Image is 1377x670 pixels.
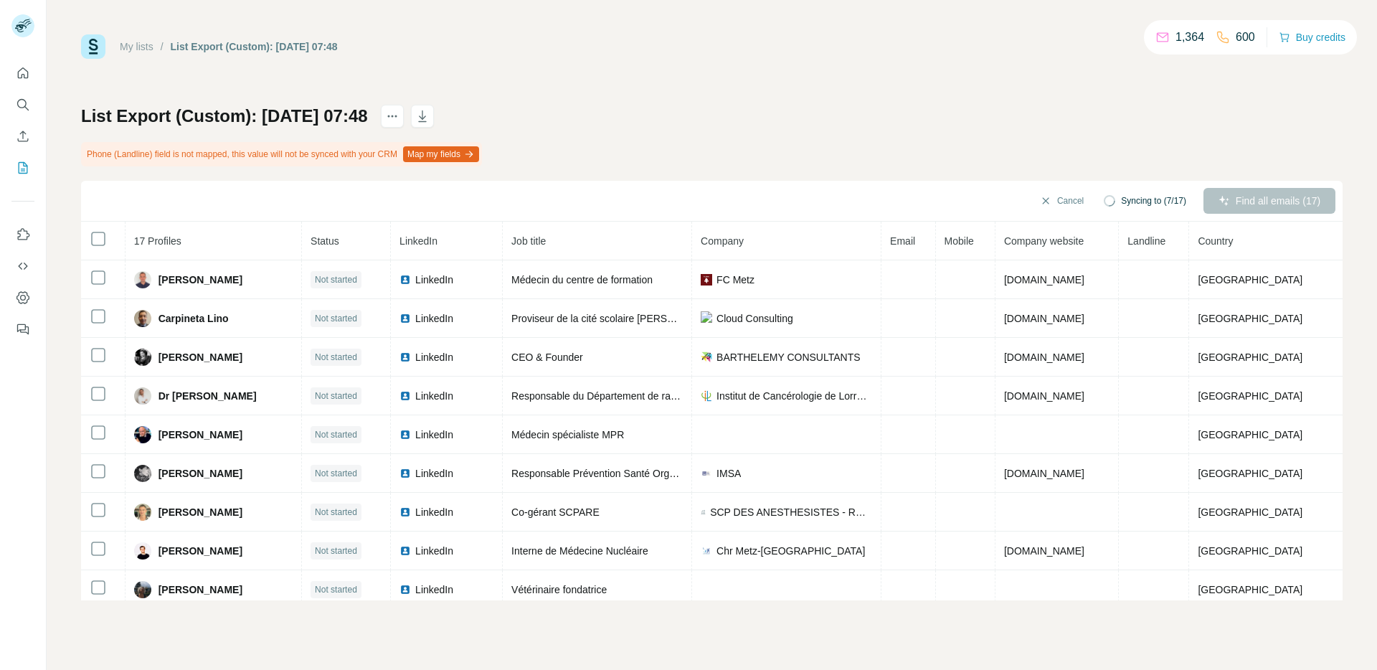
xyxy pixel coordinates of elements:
[415,428,453,442] span: LinkedIn
[381,105,404,128] button: actions
[81,142,482,166] div: Phone (Landline) field is not mapped, this value will not be synced with your CRM
[158,350,242,364] span: [PERSON_NAME]
[716,389,872,403] span: Institut de Cancérologie de Lorraine - ICL
[1198,506,1302,518] span: [GEOGRAPHIC_DATA]
[1198,313,1302,324] span: [GEOGRAPHIC_DATA]
[158,311,229,326] span: Carpineta Lino
[511,545,648,557] span: Interne de Médecine Nucléaire
[415,505,453,519] span: LinkedIn
[1279,27,1345,47] button: Buy credits
[415,273,453,287] span: LinkedIn
[511,313,836,324] span: Proviseur de la cité scolaire [PERSON_NAME] à [GEOGRAPHIC_DATA]
[1198,351,1302,363] span: [GEOGRAPHIC_DATA]
[415,389,453,403] span: LinkedIn
[1198,584,1302,595] span: [GEOGRAPHIC_DATA]
[415,311,453,326] span: LinkedIn
[158,505,242,519] span: [PERSON_NAME]
[399,235,437,247] span: LinkedIn
[134,581,151,598] img: Avatar
[1198,390,1302,402] span: [GEOGRAPHIC_DATA]
[701,545,712,557] img: company-logo
[134,504,151,521] img: Avatar
[716,350,860,364] span: BARTHELEMY CONSULTANTS
[134,542,151,560] img: Avatar
[511,390,792,402] span: Responsable du Département de radiothérapie et curiethérapie
[11,60,34,86] button: Quick start
[158,273,242,287] span: [PERSON_NAME]
[11,222,34,247] button: Use Surfe on LinkedIn
[511,274,653,286] span: Médecin du centre de formation
[120,41,153,52] a: My lists
[945,235,974,247] span: Mobile
[1004,351,1084,363] span: [DOMAIN_NAME]
[716,311,793,326] span: Cloud Consulting
[11,123,34,149] button: Enrich CSV
[315,544,357,557] span: Not started
[701,390,712,402] img: company-logo
[701,311,712,326] img: company-logo
[158,544,242,558] span: [PERSON_NAME]
[1198,429,1302,440] span: [GEOGRAPHIC_DATA]
[11,155,34,181] button: My lists
[11,253,34,279] button: Use Surfe API
[134,235,181,247] span: 17 Profiles
[1127,235,1165,247] span: Landline
[81,34,105,59] img: Surfe Logo
[161,39,164,54] li: /
[1004,390,1084,402] span: [DOMAIN_NAME]
[1004,468,1084,479] span: [DOMAIN_NAME]
[134,465,151,482] img: Avatar
[158,582,242,597] span: [PERSON_NAME]
[1198,235,1233,247] span: Country
[716,273,754,287] span: FC Metz
[11,316,34,342] button: Feedback
[511,506,600,518] span: Co-gérant SCPARE
[399,584,411,595] img: LinkedIn logo
[1004,313,1084,324] span: [DOMAIN_NAME]
[701,468,712,479] img: company-logo
[134,387,151,405] img: Avatar
[399,429,411,440] img: LinkedIn logo
[158,428,242,442] span: [PERSON_NAME]
[315,428,357,441] span: Not started
[1198,468,1302,479] span: [GEOGRAPHIC_DATA]
[399,313,411,324] img: LinkedIn logo
[134,426,151,443] img: Avatar
[11,285,34,311] button: Dashboard
[171,39,338,54] div: List Export (Custom): [DATE] 07:48
[134,310,151,327] img: Avatar
[511,468,757,479] span: Responsable Prévention Santé Organisation des Soins
[11,92,34,118] button: Search
[1198,274,1302,286] span: [GEOGRAPHIC_DATA]
[81,105,368,128] h1: List Export (Custom): [DATE] 07:48
[710,505,872,519] span: SCP DES ANESTHESISTES - REANIMATEURS D'ESSEY LES NANCY -SCPARE
[158,466,242,481] span: [PERSON_NAME]
[158,389,257,403] span: Dr [PERSON_NAME]
[1175,29,1204,46] p: 1,364
[890,235,915,247] span: Email
[399,390,411,402] img: LinkedIn logo
[701,235,744,247] span: Company
[399,545,411,557] img: LinkedIn logo
[415,466,453,481] span: LinkedIn
[701,274,712,286] img: company-logo
[315,583,357,596] span: Not started
[1004,545,1084,557] span: [DOMAIN_NAME]
[716,544,865,558] span: Chr Metz-[GEOGRAPHIC_DATA]
[1004,274,1084,286] span: [DOMAIN_NAME]
[511,351,583,363] span: CEO & Founder
[399,506,411,518] img: LinkedIn logo
[315,390,357,402] span: Not started
[511,584,607,595] span: Vétérinaire fondatrice
[415,582,453,597] span: LinkedIn
[1236,29,1255,46] p: 600
[716,466,741,481] span: IMSA
[315,273,357,286] span: Not started
[403,146,479,162] button: Map my fields
[399,274,411,286] img: LinkedIn logo
[1198,545,1302,557] span: [GEOGRAPHIC_DATA]
[511,429,624,440] span: Médecin spécialiste MPR
[1030,188,1094,214] button: Cancel
[415,350,453,364] span: LinkedIn
[315,467,357,480] span: Not started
